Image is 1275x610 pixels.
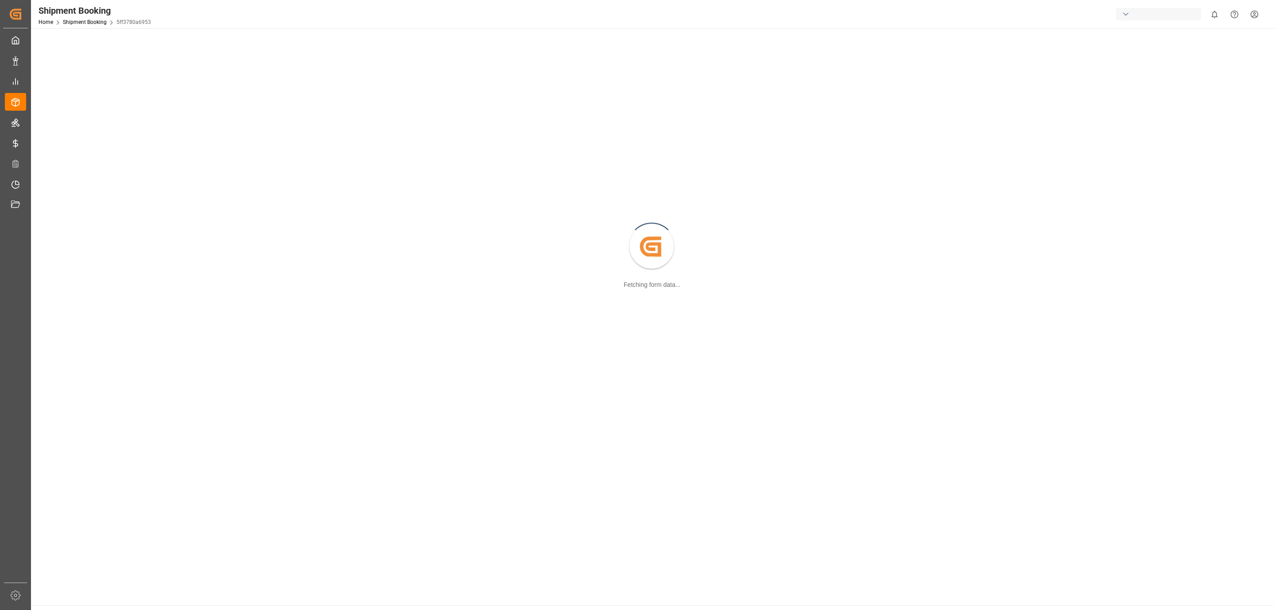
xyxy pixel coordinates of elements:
[63,19,107,25] a: Shipment Booking
[39,19,53,25] a: Home
[39,4,151,17] div: Shipment Booking
[1205,4,1225,24] button: show 0 new notifications
[624,280,680,290] div: Fetching form data...
[1225,4,1244,24] button: Help Center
